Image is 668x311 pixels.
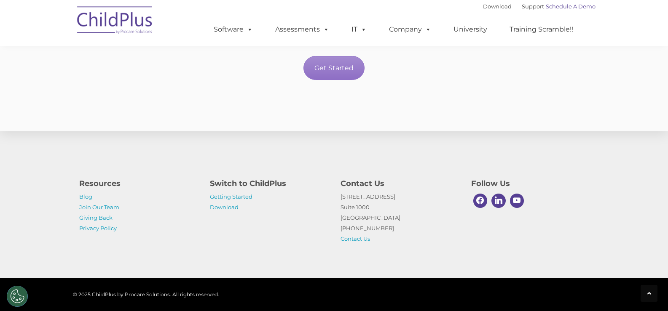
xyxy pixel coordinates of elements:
[79,193,92,200] a: Blog
[522,3,544,10] a: Support
[343,21,375,38] a: IT
[508,191,526,210] a: Youtube
[501,21,582,38] a: Training Scramble!!
[79,214,113,221] a: Giving Back
[471,178,589,189] h4: Follow Us
[79,204,119,210] a: Join Our Team
[73,291,219,298] span: © 2025 ChildPlus by Procare Solutions. All rights reserved.
[341,178,459,189] h4: Contact Us
[210,193,252,200] a: Getting Started
[483,3,512,10] a: Download
[210,178,328,189] h4: Switch to ChildPlus
[489,191,508,210] a: Linkedin
[546,3,596,10] a: Schedule A Demo
[205,21,261,38] a: Software
[210,204,239,210] a: Download
[471,191,490,210] a: Facebook
[303,56,365,80] a: Get Started
[267,21,338,38] a: Assessments
[445,21,496,38] a: University
[79,178,197,189] h4: Resources
[381,21,440,38] a: Company
[7,286,28,307] button: Cookies Settings
[73,0,157,43] img: ChildPlus by Procare Solutions
[483,3,596,10] font: |
[341,235,370,242] a: Contact Us
[79,225,117,231] a: Privacy Policy
[341,191,459,244] p: [STREET_ADDRESS] Suite 1000 [GEOGRAPHIC_DATA] [PHONE_NUMBER]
